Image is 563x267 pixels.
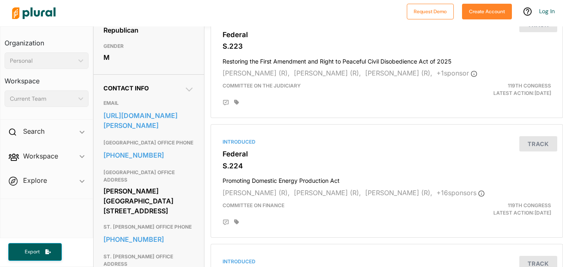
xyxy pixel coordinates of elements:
div: Personal [10,57,75,65]
div: Introduced [223,258,551,265]
a: Create Account [462,7,512,15]
h3: Federal [223,150,551,158]
span: Committee on the Judiciary [223,83,301,89]
div: Latest Action: [DATE] [443,202,557,217]
span: Committee on Finance [223,202,284,208]
div: Current Team [10,95,75,103]
div: Latest Action: [DATE] [443,82,557,97]
button: Request Demo [407,4,454,19]
a: Request Demo [407,7,454,15]
div: [PERSON_NAME][GEOGRAPHIC_DATA] [STREET_ADDRESS] [103,185,194,217]
span: [PERSON_NAME] (R), [223,69,290,77]
div: Add Position Statement [223,219,229,226]
a: Log In [539,7,555,15]
div: Add tags [234,99,239,105]
span: [PERSON_NAME] (R), [365,189,432,197]
span: [PERSON_NAME] (R), [365,69,432,77]
div: Add Position Statement [223,99,229,106]
h3: S.223 [223,42,551,50]
h4: Promoting Domestic Energy Production Act [223,173,551,184]
h3: [GEOGRAPHIC_DATA] OFFICE ADDRESS [103,168,194,185]
a: [PHONE_NUMBER] [103,233,194,246]
a: [URL][DOMAIN_NAME][PERSON_NAME] [103,109,194,132]
span: + 1 sponsor [436,69,477,77]
span: 119th Congress [508,202,551,208]
h3: ST. [PERSON_NAME] OFFICE PHONE [103,222,194,232]
div: Republican [103,24,194,36]
div: Add tags [234,219,239,225]
h3: EMAIL [103,98,194,108]
span: [PERSON_NAME] (R), [294,189,361,197]
div: Introduced [223,138,551,146]
button: Create Account [462,4,512,19]
div: M [103,51,194,64]
button: Export [8,243,62,261]
span: [PERSON_NAME] (R), [294,69,361,77]
h3: S.224 [223,162,551,170]
span: 119th Congress [508,83,551,89]
span: [PERSON_NAME] (R), [223,189,290,197]
span: + 16 sponsor s [436,189,485,197]
a: [PHONE_NUMBER] [103,149,194,161]
h3: Organization [5,31,89,49]
h3: Workspace [5,69,89,87]
h3: GENDER [103,41,194,51]
span: Contact Info [103,85,149,92]
h3: Federal [223,31,551,39]
h2: Search [23,127,45,136]
button: Track [519,136,557,151]
h4: Restoring the First Amendment and Right to Peaceful Civil Disobedience Act of 2025 [223,54,551,65]
span: Export [19,248,45,255]
h3: [GEOGRAPHIC_DATA] OFFICE PHONE [103,138,194,148]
